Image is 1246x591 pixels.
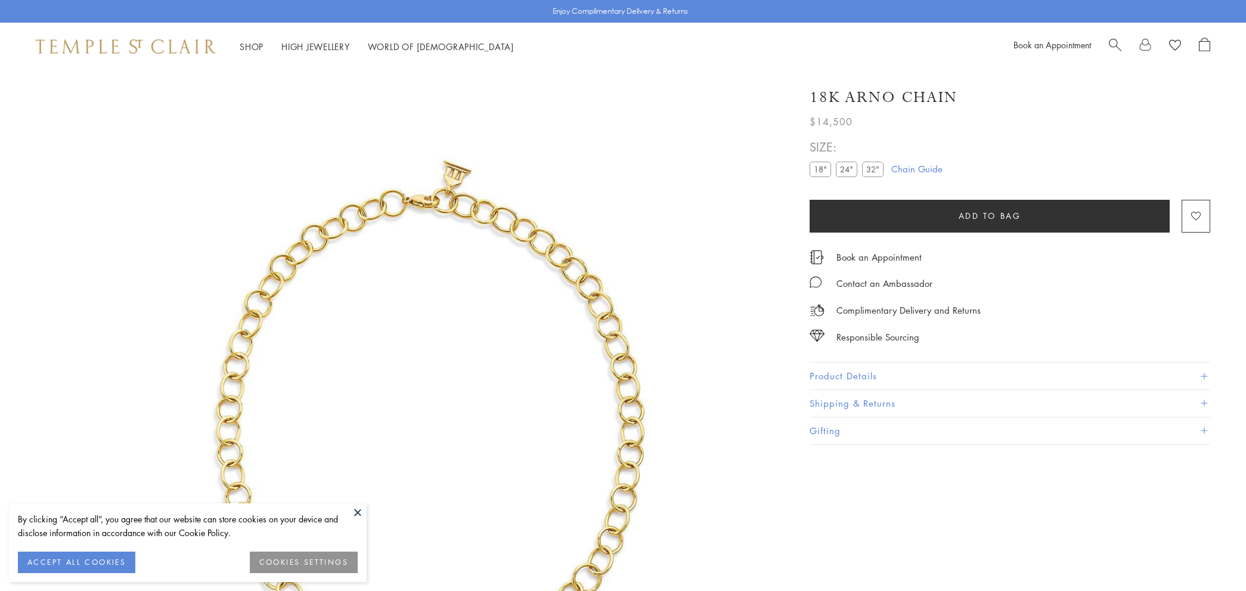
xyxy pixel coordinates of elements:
[810,162,831,177] label: 18"
[810,303,825,318] img: icon_delivery.svg
[1199,38,1210,55] a: Open Shopping Bag
[250,552,358,573] button: COOKIES SETTINGS
[862,162,884,177] label: 32"
[1169,38,1181,55] a: View Wishlist
[810,330,825,342] img: icon_sourcing.svg
[18,512,358,540] div: By clicking “Accept all”, you agree that our website can store cookies on your device and disclos...
[836,276,932,291] div: Contact an Ambassador
[281,41,350,52] a: High JewelleryHigh Jewellery
[18,552,135,573] button: ACCEPT ALL COOKIES
[810,250,824,264] img: icon_appointment.svg
[240,39,514,54] nav: Main navigation
[240,41,264,52] a: ShopShop
[368,41,514,52] a: World of [DEMOGRAPHIC_DATA]World of [DEMOGRAPHIC_DATA]
[810,137,888,157] span: SIZE:
[810,276,822,288] img: MessageIcon-01_2.svg
[836,330,919,345] div: Responsible Sourcing
[810,200,1170,233] button: Add to bag
[36,39,216,54] img: Temple St. Clair
[836,162,857,177] label: 24"
[810,114,853,129] span: $14,500
[810,390,1210,417] button: Shipping & Returns
[810,417,1210,444] button: Gifting
[553,5,688,17] p: Enjoy Complimentary Delivery & Returns
[1109,38,1121,55] a: Search
[810,87,957,108] h1: 18K Arno Chain
[836,303,981,318] p: Complimentary Delivery and Returns
[836,250,922,264] a: Book an Appointment
[959,209,1021,222] span: Add to bag
[1013,39,1091,51] a: Book an Appointment
[891,162,943,175] a: Chain Guide
[810,363,1210,389] button: Product Details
